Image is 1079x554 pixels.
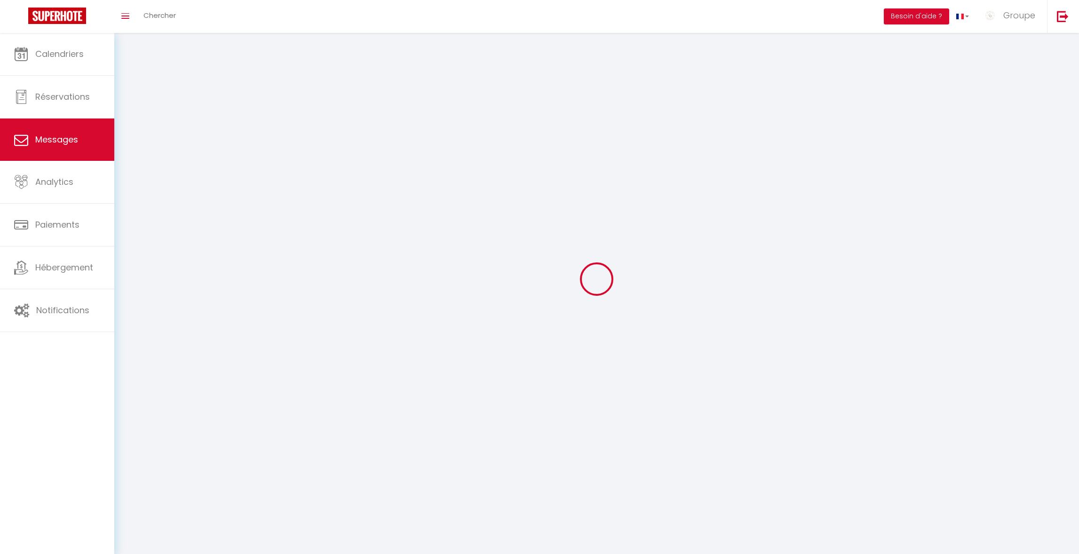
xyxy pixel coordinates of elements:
span: Messages [35,134,78,145]
span: Réservations [35,91,90,103]
span: Analytics [35,176,73,188]
button: Besoin d'aide ? [884,8,949,24]
span: Notifications [36,304,89,316]
span: Paiements [35,219,79,230]
span: Hébergement [35,261,93,273]
span: Groupe [1003,9,1035,21]
img: logout [1057,10,1069,22]
img: Super Booking [28,8,86,24]
img: ... [983,8,997,23]
span: Calendriers [35,48,84,60]
span: Chercher [143,10,176,20]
